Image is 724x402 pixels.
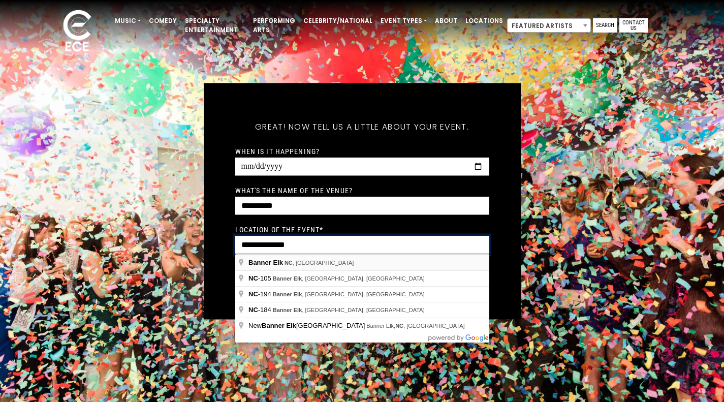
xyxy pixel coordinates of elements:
a: Search [593,18,617,33]
span: , [GEOGRAPHIC_DATA], [GEOGRAPHIC_DATA] [273,291,425,297]
span: NC [248,274,258,282]
span: NC [248,290,258,298]
span: New [GEOGRAPHIC_DATA] [248,322,366,329]
span: -105 [248,274,273,282]
a: Performing Arts [249,12,299,39]
span: Banner Elk [273,291,302,297]
a: Locations [461,12,507,29]
span: Banner Elk, , [GEOGRAPHIC_DATA] [366,323,464,329]
span: Featured Artists [507,18,591,33]
a: Specialty Entertainment [181,12,249,39]
span: Banner Elk [248,259,283,266]
a: Contact Us [619,18,648,33]
a: Music [111,12,145,29]
span: , [GEOGRAPHIC_DATA], [GEOGRAPHIC_DATA] [273,307,425,313]
span: NC [285,260,293,266]
span: NC [248,306,258,314]
span: -194 [248,290,273,298]
a: About [431,12,461,29]
img: ece_new_logo_whitev2-1.png [52,7,103,56]
span: Featured Artists [508,19,590,33]
label: When is it happening? [235,146,320,156]
span: Banner Elk [273,307,302,313]
h5: Great! Now tell us a little about your event. [235,108,489,145]
span: , [GEOGRAPHIC_DATA] [285,260,354,266]
label: Location of the event [235,225,324,234]
a: Event Types [376,12,431,29]
span: NC [395,323,403,329]
label: What's the name of the venue? [235,185,353,195]
a: Celebrity/National [299,12,376,29]
span: Banner Elk [262,322,296,329]
span: Banner Elk [273,275,302,282]
span: -184 [248,306,273,314]
a: Comedy [145,12,181,29]
span: , [GEOGRAPHIC_DATA], [GEOGRAPHIC_DATA] [273,275,425,282]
